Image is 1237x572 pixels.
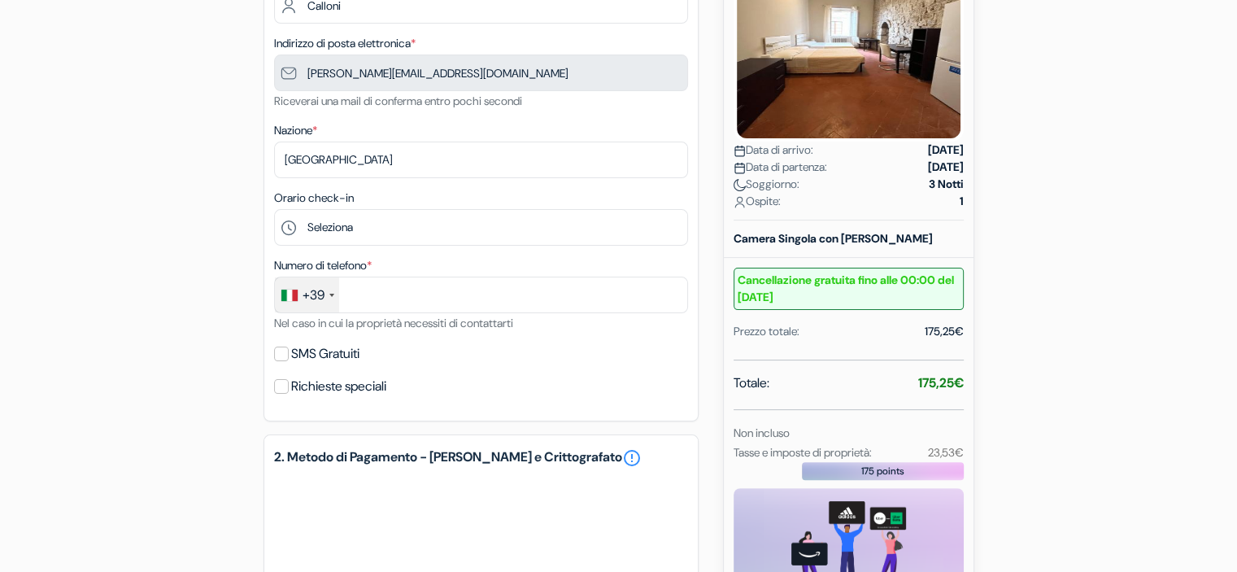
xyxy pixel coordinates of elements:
[734,159,827,176] span: Data di partenza:
[734,426,790,440] small: Non incluso
[734,179,746,191] img: moon.svg
[734,231,933,246] b: Camera Singola con [PERSON_NAME]
[928,142,964,159] strong: [DATE]
[303,286,324,305] div: +39
[918,374,964,391] strong: 175,25€
[925,323,964,340] div: 175,25€
[734,162,746,174] img: calendar.svg
[291,375,386,398] label: Richieste speciali
[734,373,769,393] span: Totale:
[734,323,799,340] div: Prezzo totale:
[274,35,416,52] label: Indirizzo di posta elettronica
[928,159,964,176] strong: [DATE]
[734,193,781,210] span: Ospite:
[734,445,872,460] small: Tasse e imposte di proprietà:
[291,343,359,365] label: SMS Gratuiti
[929,176,964,193] strong: 3 Notti
[274,316,513,330] small: Nel caso in cui la proprietà necessiti di contattarti
[274,190,354,207] label: Orario check-in
[734,142,813,159] span: Data di arrivo:
[274,94,522,108] small: Riceverai una mail di conferma entro pochi secondi
[274,55,688,91] input: Inserisci il tuo indirizzo email
[274,257,372,274] label: Numero di telefono
[734,268,964,310] small: Cancellazione gratuita fino alle 00:00 del [DATE]
[274,122,317,139] label: Nazione
[734,196,746,208] img: user_icon.svg
[734,176,799,193] span: Soggiorno:
[622,448,642,468] a: error_outline
[275,277,339,312] div: Italy (Italia): +39
[927,445,963,460] small: 23,53€
[960,193,964,210] strong: 1
[274,448,688,468] h5: 2. Metodo di Pagamento - [PERSON_NAME] e Crittografato
[861,464,904,478] span: 175 points
[734,145,746,157] img: calendar.svg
